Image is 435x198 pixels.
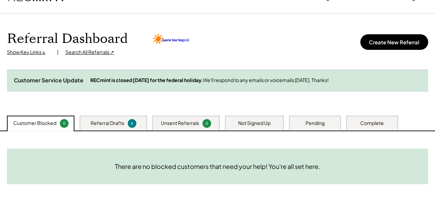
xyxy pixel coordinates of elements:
[13,120,56,127] div: Customer Blocked
[161,120,199,127] div: Unsent Referrals
[238,120,271,127] div: Not Signed Up
[90,77,421,84] div: We'll respond to any emails or voicemails [DATE]. Thanks!
[65,49,114,56] div: Search All Referrals ↗
[7,31,128,47] h1: Referral Dashboard
[360,34,428,50] button: Create New Referral
[306,120,325,127] div: Pending
[90,77,203,83] strong: RECmint is closed [DATE] for the federal holiday.
[152,33,190,45] img: Superior-Solar-Design-Logo.png
[61,121,67,126] div: 0
[57,49,58,56] div: |
[91,120,124,127] div: Referral Drafts
[203,121,210,126] div: 0
[360,120,384,127] div: Complete
[7,49,50,56] div: Show Key Links ↓
[115,162,320,170] div: There are no blocked customers that need your help! You're all set here.
[129,121,135,126] div: 6
[14,77,83,84] div: Customer Service Update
